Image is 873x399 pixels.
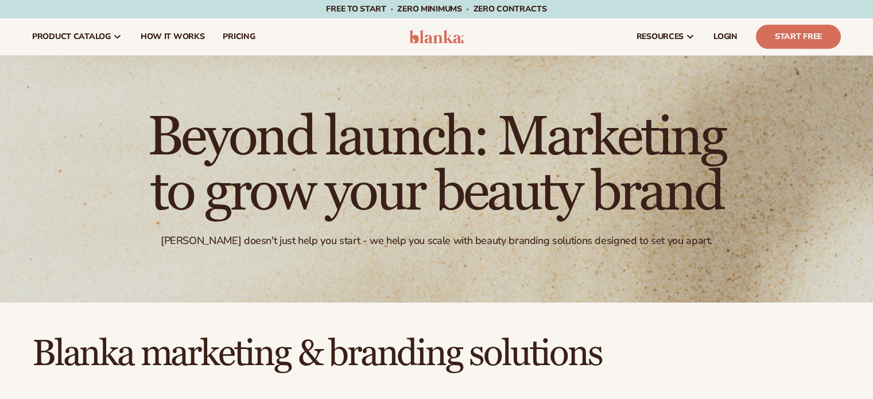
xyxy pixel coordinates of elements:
[161,234,712,247] div: [PERSON_NAME] doesn't just help you start - we help you scale with beauty branding solutions desi...
[627,18,704,55] a: resources
[214,18,264,55] a: pricing
[756,25,841,49] a: Start Free
[704,18,747,55] a: LOGIN
[637,32,684,41] span: resources
[32,32,111,41] span: product catalog
[409,30,464,44] img: logo
[121,110,752,220] h1: Beyond launch: Marketing to grow your beauty brand
[713,32,738,41] span: LOGIN
[326,3,546,14] span: Free to start · ZERO minimums · ZERO contracts
[223,32,255,41] span: pricing
[23,18,131,55] a: product catalog
[131,18,214,55] a: How It Works
[141,32,205,41] span: How It Works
